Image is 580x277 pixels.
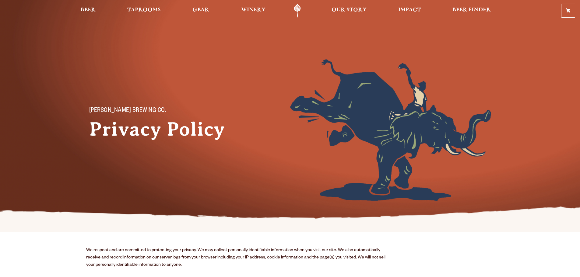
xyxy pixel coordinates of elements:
[123,4,165,18] a: Taprooms
[398,8,421,12] span: Impact
[394,4,425,18] a: Impact
[89,118,235,140] h1: Privacy Policy
[86,248,385,268] span: We respect and are committed to protecting your privacy. We may collect personally identifiable i...
[328,4,371,18] a: Our Story
[77,4,100,18] a: Beer
[332,8,367,12] span: Our Story
[452,8,491,12] span: Beer Finder
[89,107,223,115] p: [PERSON_NAME] Brewing Co.
[81,8,96,12] span: Beer
[290,59,491,201] img: Foreground404
[286,4,309,18] a: Odell Home
[237,4,269,18] a: Winery
[188,4,213,18] a: Gear
[127,8,161,12] span: Taprooms
[241,8,265,12] span: Winery
[192,8,209,12] span: Gear
[448,4,495,18] a: Beer Finder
